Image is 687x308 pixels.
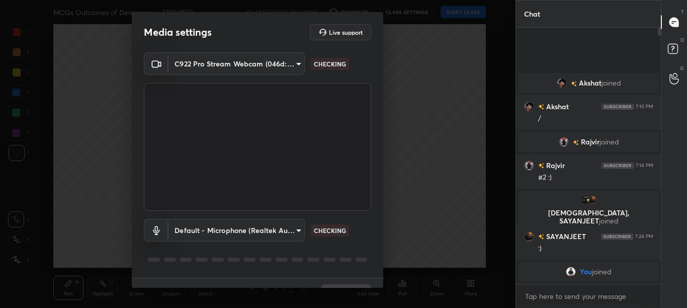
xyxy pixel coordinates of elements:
img: no-rating-badge.077c3623.svg [572,140,578,145]
div: #2 :) [538,173,653,183]
h6: Akshat [544,101,569,112]
h6: SAYANJEET [544,231,586,242]
p: CHECKING [314,226,346,235]
div: grid [516,71,661,284]
div: 7:24 PM [635,234,653,240]
img: fe596979f20e4fcab4568de4eb232bd9.jpg [524,102,534,112]
h5: Live support [329,29,363,35]
img: 4P8fHbbgJtejmAAAAAElFTkSuQmCC [602,163,634,169]
div: C922 Pro Stream Webcam (046d:085c) [168,219,305,242]
img: no-rating-badge.077c3623.svg [538,163,544,169]
div: 7:10 PM [636,104,653,110]
div: C922 Pro Stream Webcam (046d:085c) [168,52,305,75]
h6: Rajvir [544,160,565,171]
span: joined [601,79,621,87]
span: joined [598,216,618,225]
img: 4P8fHbbgJtejmAAAAAElFTkSuQmCC [602,104,634,110]
img: no-rating-badge.077c3623.svg [570,81,576,87]
img: no-rating-badge.077c3623.svg [538,104,544,110]
p: D [680,36,684,44]
p: T [681,8,684,16]
p: Chat [516,1,548,27]
img: c58f1784ef4049b399c21c1a47f6a290.jpg [524,161,534,171]
p: CHECKING [314,59,346,68]
span: Akshat [578,79,601,87]
p: G [680,64,684,72]
div: / [538,114,653,124]
img: 599055bc1cb541b99b1a70a2069e4074.jpg [524,232,534,242]
div: :) [538,244,653,254]
div: 7:14 PM [636,163,653,169]
span: You [580,268,592,276]
img: no-rating-badge.077c3623.svg [538,234,544,240]
img: 0ff201b69d314e6aaef8e932575912d6.jpg [566,267,576,277]
img: c58f1784ef4049b399c21c1a47f6a290.jpg [558,137,568,147]
span: joined [599,138,619,146]
img: bc8ac21bb5894d9a9a02fa0e8fd982d2.jpg [580,195,590,205]
span: joined [592,268,612,276]
img: fe596979f20e4fcab4568de4eb232bd9.jpg [556,78,566,88]
p: [DEMOGRAPHIC_DATA], SAYANJEET [525,209,653,225]
img: 4P8fHbbgJtejmAAAAAElFTkSuQmCC [601,234,633,240]
h2: Media settings [144,26,212,39]
img: 599055bc1cb541b99b1a70a2069e4074.jpg [587,195,597,205]
span: Rajvir [580,138,599,146]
